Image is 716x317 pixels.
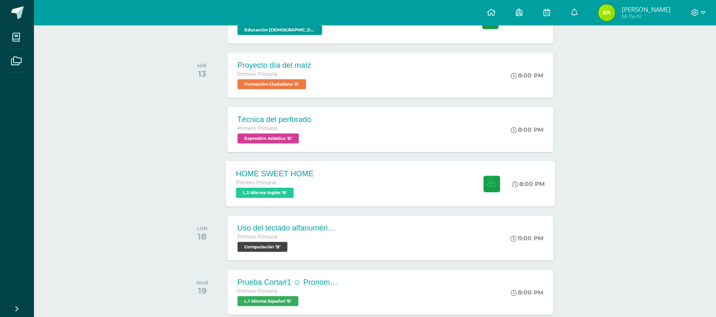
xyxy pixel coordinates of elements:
div: LUN [197,225,207,231]
span: Primero Primaria [238,288,277,294]
span: Primero Primaria [238,71,277,77]
div: MIÉ [197,63,207,69]
div: 13 [197,69,207,79]
div: Técnica del perforado [238,115,311,124]
img: 5c1d5d91b51cbddbc8b3f8a167e1d98a.png [599,4,615,21]
span: Primero Primaria [236,180,276,186]
div: Prueba Corta#1 ☺ Pronombres personales ☺ Periódico mural ☺ Sujeto simple y compuesto ☺ Chistes ☺ ... [238,278,339,287]
div: 18 [197,231,207,242]
span: Primero Primaria [238,234,277,240]
span: Computación 'B' [238,242,288,252]
span: Formación Ciudadana 'B' [238,79,306,89]
span: Educación Cristiana 'B' [238,25,322,35]
span: Mi Perfil [622,13,671,20]
div: 8:00 PM [511,289,543,296]
div: 8:00 PM [511,72,543,79]
div: Uso del teclado alfanumérico y posicionamiento de manos [PERSON_NAME] [238,224,339,233]
span: Primero Primaria [238,125,277,131]
div: HOME SWEET HOME [236,170,314,178]
div: MAR [196,280,208,286]
div: 19 [196,286,208,296]
span: [PERSON_NAME] [622,5,671,14]
span: Expresión Artística 'B' [238,133,299,144]
div: 8:00 PM [512,180,545,188]
div: Proyecto día del maíz [238,61,311,70]
div: 8:00 PM [511,126,543,133]
div: 11:00 PM [510,234,543,242]
span: L.3 Idioma Inglés 'B' [236,188,294,198]
span: L.1 Idioma Español 'B' [238,296,299,306]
